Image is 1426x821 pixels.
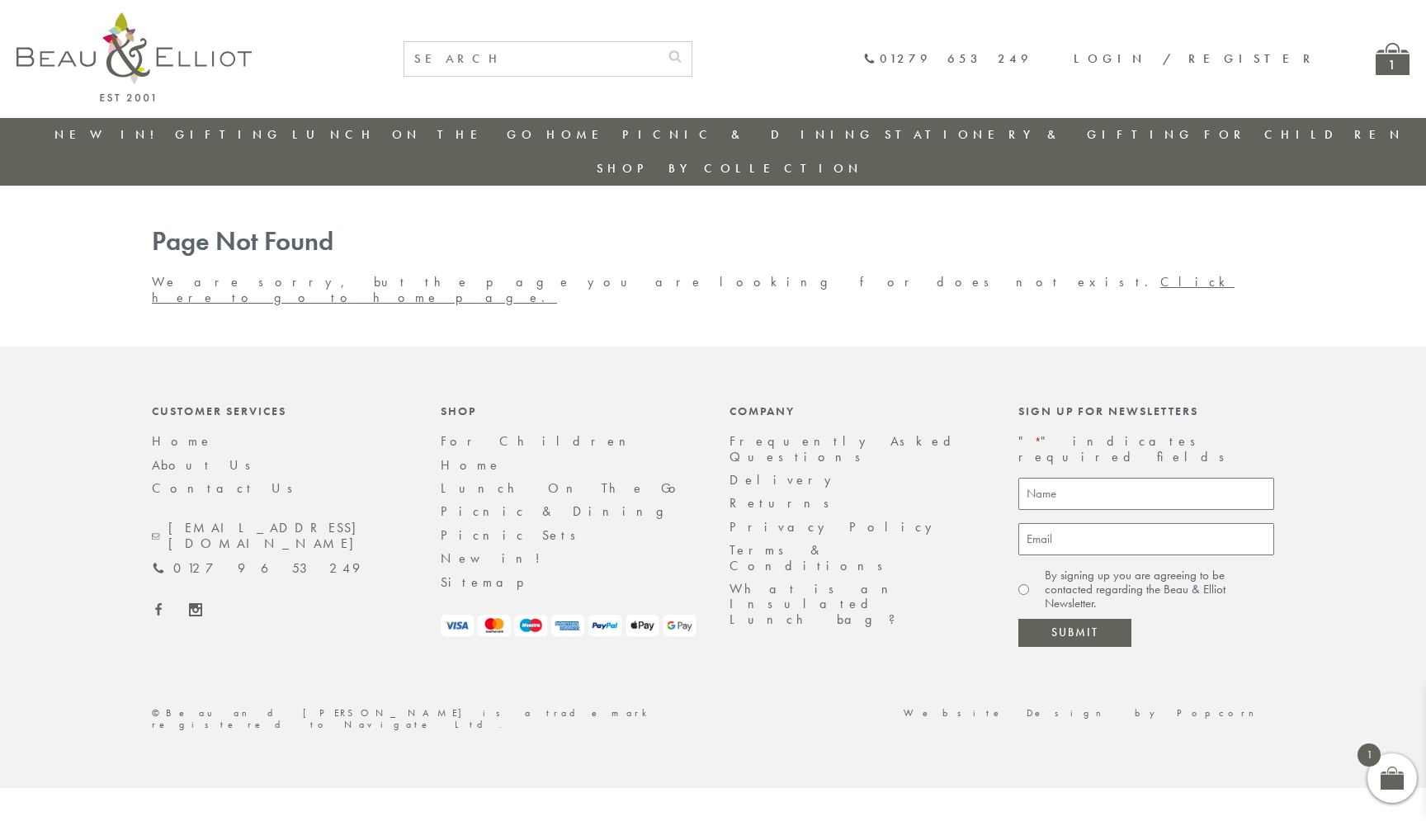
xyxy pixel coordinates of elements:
a: 1 [1376,43,1409,75]
a: Frequently Asked Questions [730,432,961,465]
a: Terms & Conditions [730,541,894,573]
a: New in! [54,126,165,143]
a: Lunch On The Go [292,126,536,143]
a: Picnic & Dining [441,503,680,520]
input: Email [1018,523,1274,555]
a: What is an Insulated Lunch bag? [730,580,909,628]
div: Company [730,404,985,418]
input: Name [1018,478,1274,510]
div: Customer Services [152,404,408,418]
a: New in! [441,550,552,567]
img: logo [17,12,252,101]
p: " " indicates required fields [1018,434,1274,465]
a: Home [441,456,502,474]
a: Login / Register [1074,50,1318,67]
a: 01279 653 249 [863,52,1032,66]
a: Lunch On The Go [441,479,686,497]
a: Stationery & Gifting [885,126,1194,143]
a: Home [152,432,213,450]
a: Click here to go to home page. [152,273,1235,305]
img: payment-logos.png [441,615,696,637]
a: [EMAIL_ADDRESS][DOMAIN_NAME] [152,521,408,551]
a: For Children [1204,126,1405,143]
input: SEARCH [404,42,659,76]
div: Sign up for newsletters [1018,404,1274,418]
a: Picnic & Dining [622,126,875,143]
span: 1 [1358,743,1381,767]
a: Picnic Sets [441,526,587,544]
a: Delivery [730,471,840,488]
a: 01279 653 249 [152,561,360,576]
a: About Us [152,456,262,474]
div: Shop [441,404,696,418]
a: Contact Us [152,479,304,497]
label: By signing up you are agreeing to be contacted regarding the Beau & Elliot Newsletter. [1045,569,1274,611]
a: For Children [441,432,639,450]
h1: Page Not Found [152,227,1274,257]
a: Gifting [175,126,282,143]
input: Submit [1018,619,1131,647]
div: ©Beau and [PERSON_NAME] is a trademark registered to Navigate Ltd. [135,708,713,731]
a: Website Design by Popcorn [904,706,1274,720]
a: Sitemap [441,573,546,591]
a: Home [546,126,612,143]
div: We are sorry, but the page you are looking for does not exist. [135,227,1291,305]
a: Privacy Policy [730,518,941,536]
a: Returns [730,494,840,512]
a: Shop by collection [597,160,863,177]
